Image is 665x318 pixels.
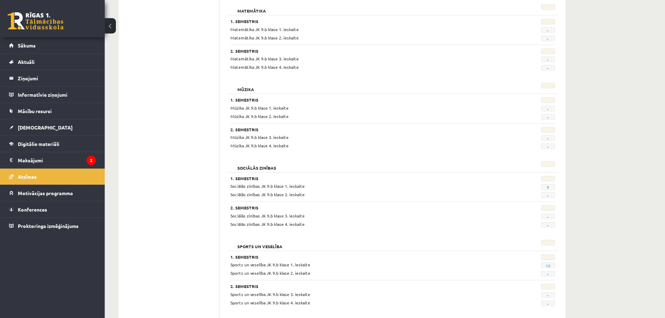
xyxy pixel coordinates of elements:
h3: 2. Semestris [230,284,499,289]
span: - [541,135,555,141]
span: Motivācijas programma [18,190,73,196]
a: 9 [547,184,549,190]
span: Proktoringa izmēģinājums [18,223,79,229]
span: Matemātika JK 9.b klase 1. ieskaite [230,27,299,32]
a: Rīgas 1. Tālmācības vidusskola [8,12,64,30]
span: Sociālās zinības JK 9.b klase 4. ieskaite [230,221,305,227]
span: - [541,192,555,198]
i: 2 [87,156,96,165]
span: Sports un veselība JK 9.b klase 2. ieskaite [230,270,310,276]
span: Mācību resursi [18,108,52,114]
span: Sports un veselība JK 9.b klase 4. ieskaite [230,300,310,305]
legend: Informatīvie ziņojumi [18,87,96,103]
span: Sociālās zinības JK 9.b klase 1. ieskaite [230,183,305,189]
h2: Matemātika [230,4,273,11]
h2: Sociālās zinības [230,161,283,168]
span: - [541,57,555,62]
span: - [541,143,555,149]
span: Mūzika JK 9.b klase 1. ieskaite [230,105,289,111]
a: [DEMOGRAPHIC_DATA] [9,119,96,135]
span: Sports un veselība JK 9.b klase 1. ieskaite [230,262,310,267]
span: Sākums [18,42,36,49]
h3: 1. Semestris [230,97,499,102]
span: - [541,36,555,41]
a: Motivācijas programma [9,185,96,201]
span: - [541,292,555,298]
h2: Mūzika [230,83,261,90]
a: Informatīvie ziņojumi [9,87,96,103]
span: Sociālās zinības JK 9.b klase 2. ieskaite [230,192,305,197]
a: Proktoringa izmēģinājums [9,218,96,234]
span: - [541,65,555,71]
a: Ziņojumi [9,70,96,86]
span: Mūzika JK 9.b klase 4. ieskaite [230,143,289,148]
h3: 1. Semestris [230,176,499,181]
span: - [541,106,555,111]
span: - [541,301,555,306]
span: - [541,214,555,219]
a: Mācību resursi [9,103,96,119]
span: Aktuāli [18,59,35,65]
span: Konferences [18,206,47,213]
a: 10 [546,263,551,268]
h2: Sports un veselība [230,240,289,247]
a: Sākums [9,37,96,53]
span: Sports un veselība JK 9.b klase 3. ieskaite [230,291,310,297]
span: - [541,271,555,276]
span: Atzīmes [18,173,37,180]
span: - [541,222,555,228]
span: Sociālās zinības JK 9.b klase 3. ieskaite [230,213,305,219]
a: Digitālie materiāli [9,136,96,152]
span: - [541,27,555,33]
h3: 2. Semestris [230,205,499,210]
span: Digitālie materiāli [18,141,59,147]
h3: 1. Semestris [230,254,499,259]
a: Konferences [9,201,96,217]
span: - [541,114,555,120]
span: Matemātika JK 9.b klase 4. ieskaite [230,64,299,70]
span: Mūzika JK 9.b klase 3. ieskaite [230,134,289,140]
h3: 2. Semestris [230,49,499,53]
legend: Ziņojumi [18,70,96,86]
a: Aktuāli [9,54,96,70]
a: Maksājumi2 [9,152,96,168]
a: Atzīmes [9,169,96,185]
legend: Maksājumi [18,152,96,168]
span: [DEMOGRAPHIC_DATA] [18,124,73,131]
h3: 2. Semestris [230,127,499,132]
h3: 1. Semestris [230,19,499,24]
span: Matemātika JK 9.b klase 2. ieskaite [230,35,299,40]
span: Mūzika JK 9.b klase 2. ieskaite [230,113,289,119]
span: Matemātika JK 9.b klase 3. ieskaite [230,56,299,61]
